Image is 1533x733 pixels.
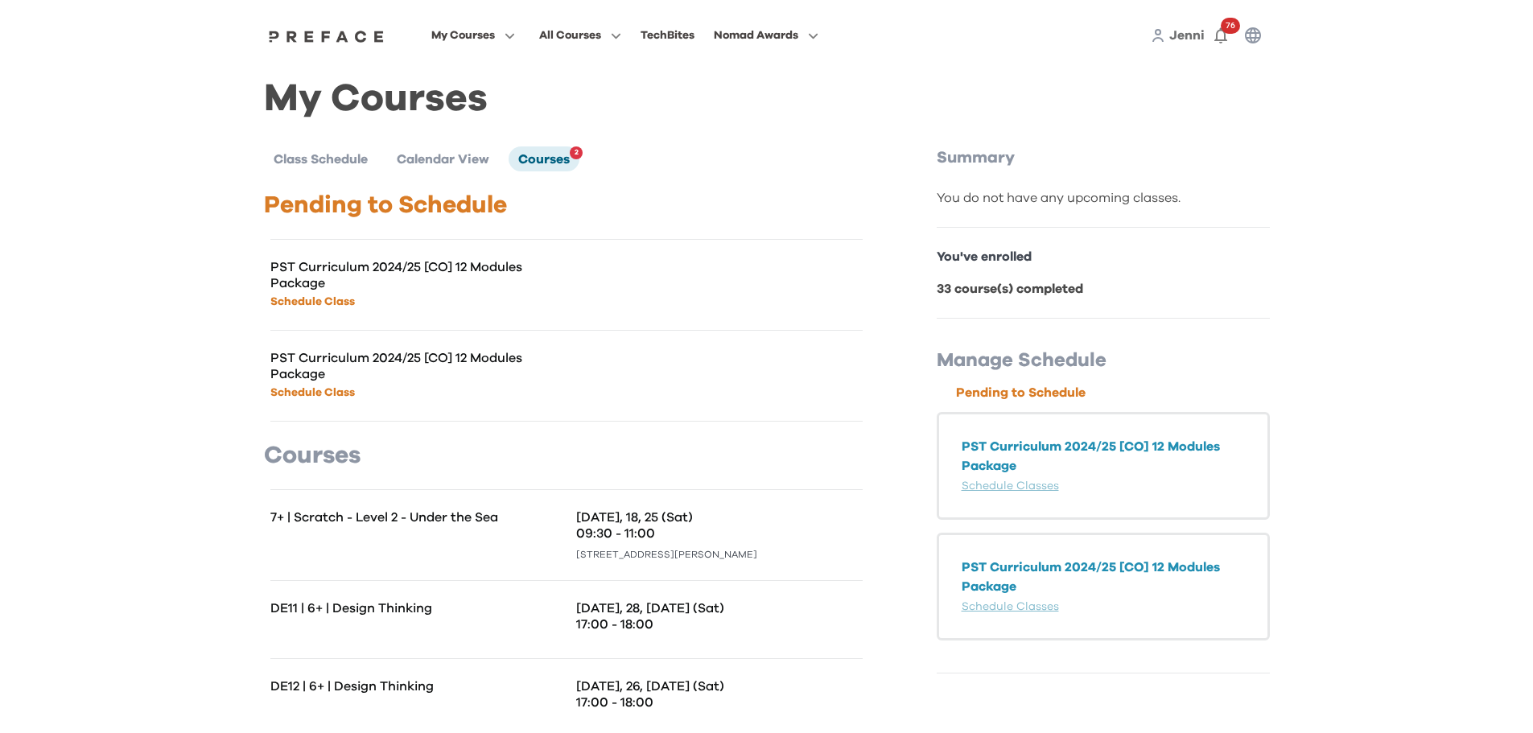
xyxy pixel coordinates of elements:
p: PST Curriculum 2024/25 [CO] 12 Modules Package [962,558,1245,596]
button: All Courses [534,25,626,46]
p: Pending to Schedule [956,383,1270,402]
div: You do not have any upcoming classes. [937,188,1270,208]
p: DE11 | 6+ | Design Thinking [270,600,567,616]
span: 2 [575,143,579,163]
p: 17:00 - 18:00 [576,616,863,632]
div: TechBites [641,26,694,45]
span: Nomad Awards [714,26,798,45]
p: DE12 | 6+ | Design Thinking [270,678,567,694]
a: Schedule Classes [962,601,1059,612]
a: Schedule Class [270,296,355,307]
p: 7+ | Scratch - Level 2 - Under the Sea [270,509,567,525]
button: My Courses [427,25,520,46]
p: 17:00 - 18:00 [576,694,863,710]
span: Calendar View [397,153,489,166]
button: 76 [1205,19,1237,51]
p: PST Curriculum 2024/25 [CO] 12 Modules Package [270,350,567,382]
p: 09:30 - 11:00 [576,525,863,542]
p: You've enrolled [937,247,1270,266]
button: Nomad Awards [709,25,823,46]
a: Preface Logo [265,29,389,42]
span: My Courses [431,26,495,45]
p: PST Curriculum 2024/25 [CO] 12 Modules Package [270,259,567,291]
img: Preface Logo [265,30,389,43]
p: [STREET_ADDRESS][PERSON_NAME] [576,548,863,561]
a: Schedule Class [270,387,355,398]
a: Schedule Classes [962,480,1059,492]
p: Courses [264,441,869,470]
p: [DATE], 26, [DATE] (Sat) [576,678,863,694]
span: Class Schedule [274,153,368,166]
p: [DATE], 18, 25 (Sat) [576,509,863,525]
b: 33 course(s) completed [937,282,1083,295]
p: Manage Schedule [937,348,1270,373]
span: Jenni [1169,29,1205,42]
span: All Courses [539,26,601,45]
p: [DATE], 28, [DATE] (Sat) [576,600,863,616]
span: 76 [1221,18,1240,34]
a: Jenni [1169,26,1205,45]
span: Courses [518,153,570,166]
p: Pending to Schedule [264,191,869,220]
h1: My Courses [264,90,1270,108]
p: Summary [937,146,1270,169]
p: PST Curriculum 2024/25 [CO] 12 Modules Package [962,437,1245,476]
